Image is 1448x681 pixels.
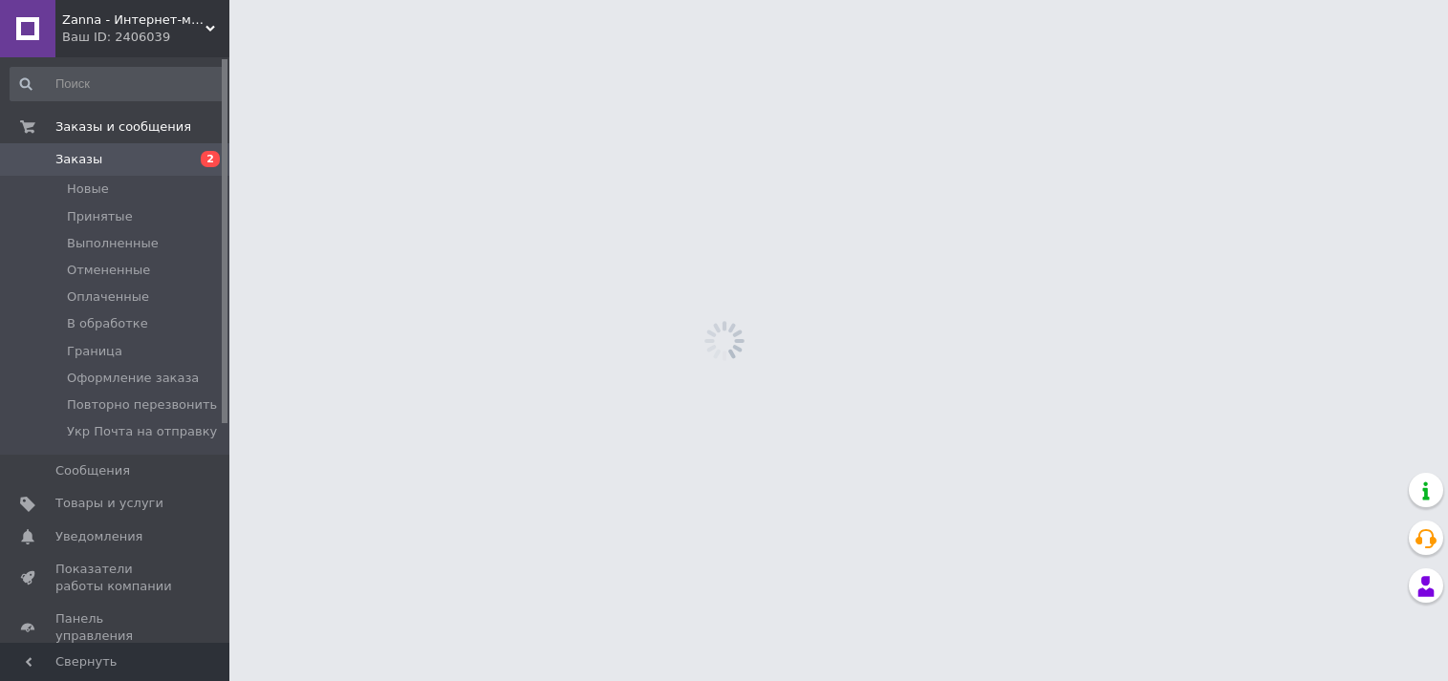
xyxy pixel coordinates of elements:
[55,610,177,645] span: Панель управления
[67,235,159,252] span: Выполненные
[62,29,229,46] div: Ваш ID: 2406039
[55,495,163,512] span: Товары и услуги
[67,315,148,332] span: В обработке
[67,288,149,306] span: Оплаченные
[10,67,226,101] input: Поиск
[67,370,199,387] span: Оформление заказа
[67,181,109,198] span: Новые
[67,262,150,279] span: Отмененные
[62,11,205,29] span: Zanna - Интернет-магазин тканей
[201,151,220,167] span: 2
[55,528,142,545] span: Уведомления
[55,151,102,168] span: Заказы
[67,343,122,360] span: Граница
[67,208,133,225] span: Принятые
[55,561,177,595] span: Показатели работы компании
[67,396,217,414] span: Повторно перезвонить
[67,423,217,440] span: Укр Почта на отправку
[55,462,130,479] span: Сообщения
[55,118,191,136] span: Заказы и сообщения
